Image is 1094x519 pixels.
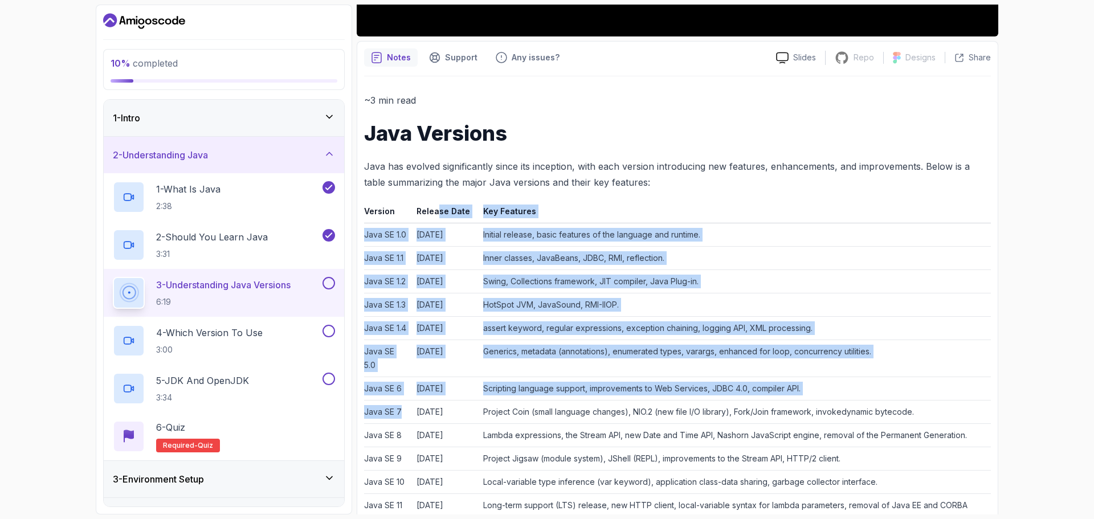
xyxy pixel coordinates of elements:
[104,461,344,497] button: 3-Environment Setup
[479,317,991,340] td: assert keyword, regular expressions, exception chaining, logging API, XML processing.
[479,471,991,494] td: Local-variable type inference (var keyword), application class-data sharing, garbage collector in...
[412,471,479,494] td: [DATE]
[156,296,291,308] p: 6:19
[512,52,560,63] p: Any issues?
[479,293,991,317] td: HotSpot JVM, JavaSound, RMI-IIOP.
[113,420,335,452] button: 6-QuizRequired-quiz
[113,148,208,162] h3: 2 - Understanding Java
[412,401,479,424] td: [DATE]
[479,424,991,447] td: Lambda expressions, the Stream API, new Date and Time API, Nashorn JavaScript engine, removal of ...
[479,401,991,424] td: Project Coin (small language changes), NIO.2 (new file I/O library), Fork/Join framework, invoked...
[412,247,479,270] td: [DATE]
[156,278,291,292] p: 3 - Understanding Java Versions
[445,52,477,63] p: Support
[479,204,991,223] th: Key Features
[113,325,335,357] button: 4-Which Version To Use3:00
[412,377,479,401] td: [DATE]
[412,270,479,293] td: [DATE]
[364,401,412,424] td: Java SE 7
[156,248,268,260] p: 3:31
[364,48,418,67] button: notes button
[104,100,344,136] button: 1-Intro
[412,340,479,377] td: [DATE]
[111,58,178,69] span: completed
[422,48,484,67] button: Support button
[113,373,335,404] button: 5-JDK And OpenJDK3:34
[412,223,479,247] td: [DATE]
[198,441,213,450] span: quiz
[364,223,412,247] td: Java SE 1.0
[156,344,263,355] p: 3:00
[113,229,335,261] button: 2-Should You Learn Java3:31
[479,377,991,401] td: Scripting language support, improvements to Web Services, JDBC 4.0, compiler API.
[767,52,825,64] a: Slides
[103,12,185,30] a: Dashboard
[854,52,874,63] p: Repo
[156,201,221,212] p: 2:38
[479,247,991,270] td: Inner classes, JavaBeans, JDBC, RMI, reflection.
[412,293,479,317] td: [DATE]
[113,111,140,125] h3: 1 - Intro
[364,204,412,223] th: Version
[156,230,268,244] p: 2 - Should You Learn Java
[364,471,412,494] td: Java SE 10
[364,424,412,447] td: Java SE 8
[905,52,936,63] p: Designs
[479,223,991,247] td: Initial release, basic features of the language and runtime.
[489,48,566,67] button: Feedback button
[364,92,991,108] p: ~3 min read
[156,420,185,434] p: 6 - Quiz
[479,270,991,293] td: Swing, Collections framework, JIT compiler, Java Plug-in.
[364,340,412,377] td: Java SE 5.0
[156,374,249,387] p: 5 - JDK And OpenJDK
[104,137,344,173] button: 2-Understanding Java
[111,58,130,69] span: 10 %
[969,52,991,63] p: Share
[364,247,412,270] td: Java SE 1.1
[156,182,221,196] p: 1 - What Is Java
[945,52,991,63] button: Share
[364,122,991,145] h1: Java Versions
[113,472,204,486] h3: 3 - Environment Setup
[163,441,198,450] span: Required-
[364,158,991,190] p: Java has evolved significantly since its inception, with each version introducing new features, e...
[412,317,479,340] td: [DATE]
[364,377,412,401] td: Java SE 6
[364,270,412,293] td: Java SE 1.2
[793,52,816,63] p: Slides
[156,326,263,340] p: 4 - Which Version To Use
[412,424,479,447] td: [DATE]
[387,52,411,63] p: Notes
[479,447,991,471] td: Project Jigsaw (module system), JShell (REPL), improvements to the Stream API, HTTP/2 client.
[412,447,479,471] td: [DATE]
[113,181,335,213] button: 1-What Is Java2:38
[156,392,249,403] p: 3:34
[113,277,335,309] button: 3-Understanding Java Versions6:19
[364,317,412,340] td: Java SE 1.4
[364,447,412,471] td: Java SE 9
[364,293,412,317] td: Java SE 1.3
[412,204,479,223] th: Release Date
[479,340,991,377] td: Generics, metadata (annotations), enumerated types, varargs, enhanced for loop, concurrency utili...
